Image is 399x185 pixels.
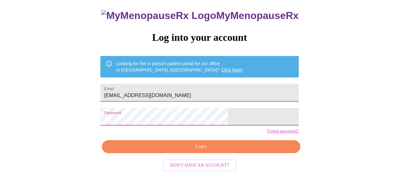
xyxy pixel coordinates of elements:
[102,140,300,153] button: Login
[101,10,216,22] img: MyMenopauseRx Logo
[109,143,293,151] span: Login
[116,58,243,76] div: Looking for the in person patient portal for our office in [GEOGRAPHIC_DATA], [GEOGRAPHIC_DATA]?
[100,32,298,43] h3: Log into your account
[101,10,299,22] h3: MyMenopauseRx
[170,162,229,170] span: Don't have an account?
[161,162,238,167] a: Don't have an account?
[267,129,299,134] a: Forgot password?
[163,159,236,172] button: Don't have an account?
[221,67,243,72] a: Click here!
